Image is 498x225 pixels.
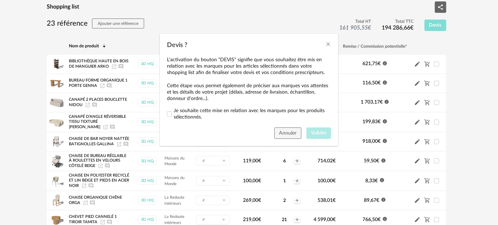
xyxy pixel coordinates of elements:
[311,131,326,136] span: Valider
[306,127,331,139] button: Valider
[167,42,187,48] span: Devis ?
[279,131,296,136] span: Annuler
[325,41,331,48] button: Close
[274,127,301,139] button: Annuler
[174,108,331,120] span: Je souhaite cette mise en relation avec les marques pour les produits sélectionnés.
[160,34,338,146] div: Devis ?
[167,57,331,102] div: L'activation du bouton "DEVIS" signifie que vous souhaitez être mis en relation avec les marques ...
